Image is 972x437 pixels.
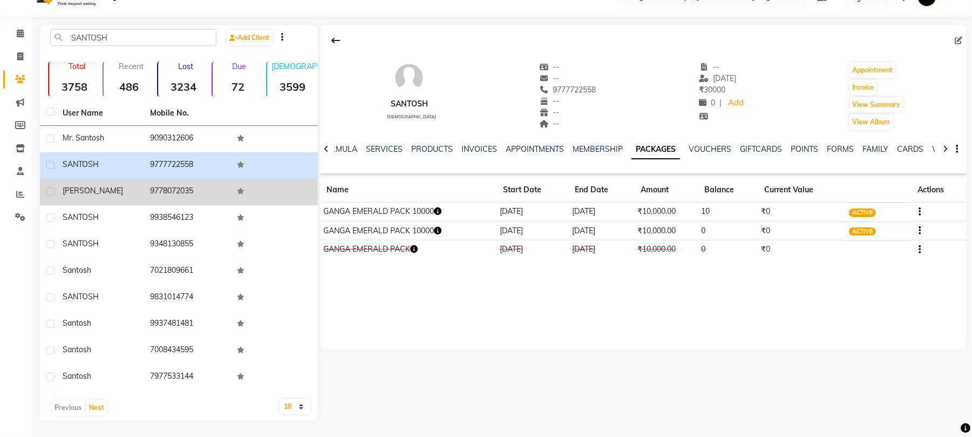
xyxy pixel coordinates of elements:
input: Search by Name/Mobile/Email/Code [50,29,216,46]
span: [PERSON_NAME] [63,186,123,196]
p: Due [215,62,264,71]
a: FAMILY [862,144,888,154]
td: [DATE] [497,240,569,259]
strong: 3758 [49,80,100,93]
td: [DATE] [569,240,634,259]
a: POINTS [791,144,818,154]
a: SERVICES [366,144,403,154]
a: FORMULA [320,144,357,154]
td: 7977533144 [144,364,231,391]
span: Mr. Santosh [63,133,104,143]
strong: 3599 [267,80,318,93]
td: 9778072035 [144,179,231,205]
td: ₹0 [758,203,845,221]
p: Recent [108,62,155,71]
span: SANTOSH [63,159,99,169]
td: 9937481481 [144,311,231,338]
td: 0 [698,240,758,259]
span: SANTOSH [63,212,99,222]
p: [DEMOGRAPHIC_DATA] [271,62,318,71]
img: avatar [393,62,425,94]
td: GANGA EMERALD PACK 10000 [320,203,497,221]
td: 9090312606 [144,126,231,152]
a: PRODUCTS [411,144,453,154]
span: -- [539,62,560,72]
span: -- [539,73,560,83]
td: 9831014774 [144,285,231,311]
div: SANTOSH [383,98,436,110]
th: Start Date [497,178,569,203]
button: View Summary [849,97,903,112]
td: [DATE] [569,203,634,221]
a: INVOICES [461,144,497,154]
td: 7021809661 [144,258,231,285]
a: MEMBERSHIP [573,144,623,154]
td: 10 [698,203,758,221]
td: GANGA EMERALD PACK 10000 [320,221,497,240]
td: ₹10,000.00 [634,221,698,240]
th: User Name [56,101,144,126]
td: 7008434595 [144,338,231,364]
a: FORMS [827,144,854,154]
span: [DATE] [699,73,737,83]
td: 9938546123 [144,205,231,232]
span: ₹ [699,85,704,95]
td: 0 [698,221,758,240]
th: Mobile No. [144,101,231,126]
span: 9777722558 [539,85,596,95]
td: GANGA EMERALD PACK [320,240,497,259]
a: Add Client [227,30,272,45]
p: Total [53,62,100,71]
th: Amount [634,178,698,203]
div: Back to Client [324,30,347,51]
td: ₹0 [758,221,845,240]
span: santosh [63,345,91,354]
span: -- [539,107,560,117]
a: WALLET [932,144,963,154]
td: ₹0 [758,240,845,259]
span: CONSUMED [849,246,889,254]
a: CARDS [897,144,923,154]
td: 9777722558 [144,152,231,179]
span: ACTIVE [849,227,876,236]
th: End Date [569,178,634,203]
td: ₹10,000.00 [634,240,698,259]
td: [DATE] [497,221,569,240]
span: santosh [63,371,91,381]
th: Actions [911,178,967,203]
span: ACTIVE [849,209,876,217]
a: PACKAGES [631,140,680,159]
span: SANTOSH [63,292,99,301]
button: Appointment [849,63,895,78]
td: ₹10,000.00 [634,203,698,221]
span: -- [539,96,560,106]
span: santosh [63,318,91,328]
th: Current Value [758,178,845,203]
td: [DATE] [569,221,634,240]
a: APPOINTMENTS [506,144,564,154]
th: Balance [698,178,758,203]
p: Lost [162,62,209,71]
strong: 3234 [158,80,209,93]
strong: 486 [104,80,155,93]
button: Invoice [849,80,876,95]
a: Add [726,96,745,111]
th: Name [320,178,497,203]
span: santosh [63,265,91,275]
td: 9348130855 [144,232,231,258]
span: -- [539,119,560,129]
span: 0 [699,98,716,107]
a: GIFTCARDS [740,144,782,154]
span: SANTOSH [63,239,99,248]
strong: 72 [213,80,264,93]
span: -- [699,62,720,72]
button: View Album [849,115,893,130]
span: [DEMOGRAPHIC_DATA] [387,114,436,119]
td: [DATE] [497,203,569,221]
span: | [720,97,722,109]
a: VOUCHERS [689,144,731,154]
span: 30000 [699,85,726,95]
button: Next [86,400,107,415]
